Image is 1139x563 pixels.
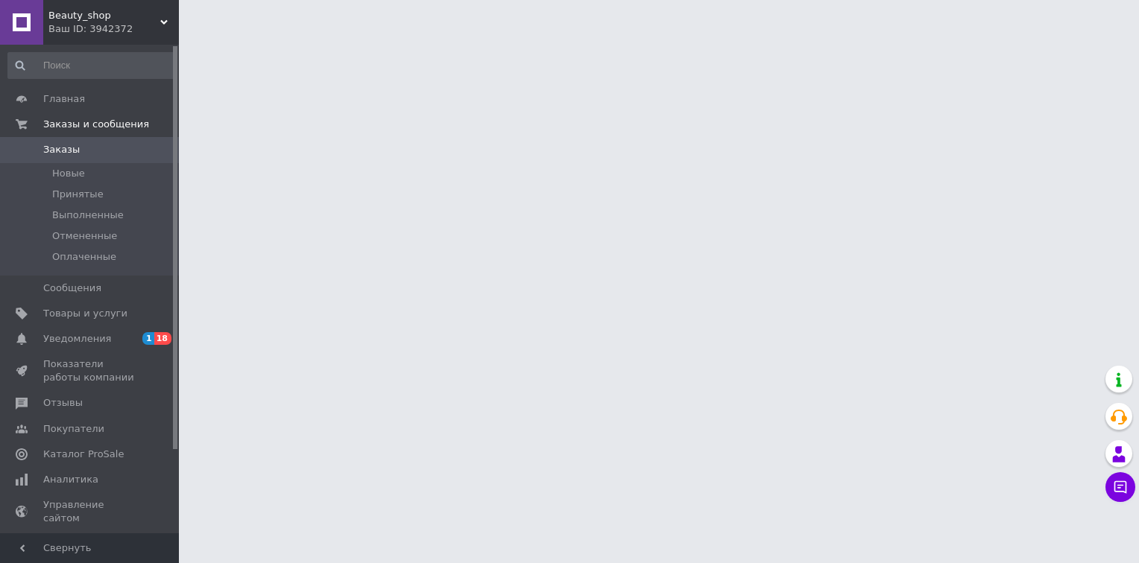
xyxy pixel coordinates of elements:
span: Отзывы [43,396,83,410]
span: Показатели работы компании [43,357,138,384]
span: 1 [142,332,154,345]
span: 18 [154,332,171,345]
input: Поиск [7,52,176,79]
span: Уведомления [43,332,111,346]
div: Ваш ID: 3942372 [48,22,179,36]
span: Каталог ProSale [43,448,124,461]
span: Отмененные [52,229,117,243]
span: Заказы [43,143,80,156]
span: Главная [43,92,85,106]
span: Выполненные [52,209,124,222]
span: Новые [52,167,85,180]
button: Чат с покупателем [1105,472,1135,502]
span: Управление сайтом [43,498,138,525]
span: Оплаченные [52,250,116,264]
span: Аналитика [43,473,98,486]
span: Сообщения [43,281,101,295]
span: Покупатели [43,422,104,436]
span: Принятые [52,188,104,201]
span: Beauty_shop [48,9,160,22]
span: Товары и услуги [43,307,127,320]
span: Заказы и сообщения [43,118,149,131]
